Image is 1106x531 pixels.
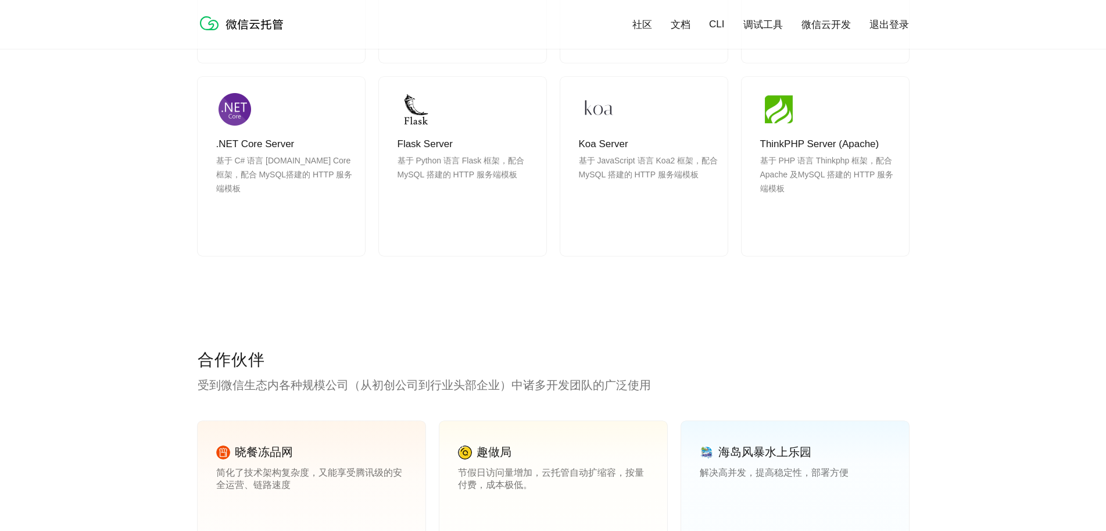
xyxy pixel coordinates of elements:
[216,154,356,209] p: 基于 C# 语言 [DOMAIN_NAME] Core 框架，配合 MySQL搭建的 HTTP 服务端模板
[198,377,909,393] p: 受到微信生态内各种规模公司（从初创公司到行业头部企业）中诸多开发团队的广泛使用
[718,444,811,460] p: 海岛风暴水上乐园
[760,154,900,209] p: 基于 PHP 语言 Thinkphp 框架，配合 Apache 及MySQL 搭建的 HTTP 服务端模板
[632,18,652,31] a: 社区
[579,137,718,151] p: Koa Server
[709,19,724,30] a: CLI
[198,12,291,35] img: 微信云托管
[398,137,537,151] p: Flask Server
[869,18,909,31] a: 退出登录
[398,154,537,209] p: 基于 Python 语言 Flask 框架，配合 MySQL 搭建的 HTTP 服务端模板
[743,18,783,31] a: 调试工具
[579,154,718,209] p: 基于 JavaScript 语言 Koa2 框架，配合 MySQL 搭建的 HTTP 服务端模板
[477,444,511,460] p: 趣做局
[801,18,851,31] a: 微信云开发
[700,467,890,490] p: 解决高并发，提高稳定性，部署方便
[671,18,690,31] a: 文档
[216,467,407,490] p: 简化了技术架构复杂度，又能享受腾讯级的安全运营、链路速度
[235,444,293,460] p: 晓餐冻品网
[216,137,356,151] p: .NET Core Server
[198,349,909,372] p: 合作伙伴
[198,27,291,37] a: 微信云托管
[458,467,649,490] p: 节假日访问量增加，云托管自动扩缩容，按量付费，成本极低。
[760,137,900,151] p: ThinkPHP Server (Apache)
